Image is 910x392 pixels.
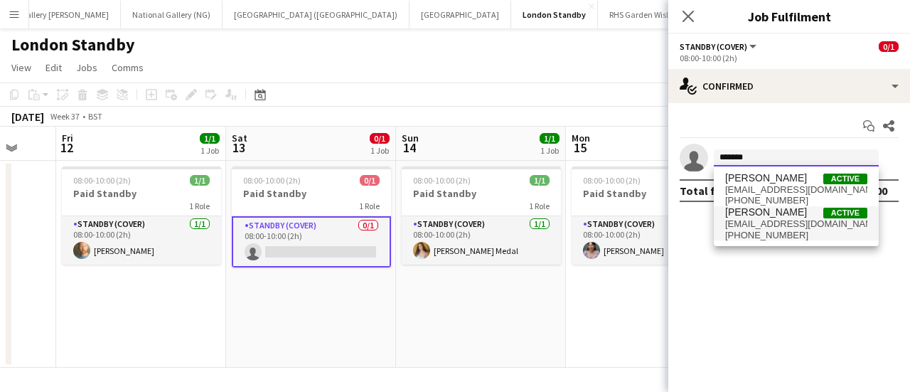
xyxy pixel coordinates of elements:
span: Camille Clossum [725,206,807,218]
span: Jobs [76,61,97,74]
span: 08:00-10:00 (2h) [243,175,301,186]
span: Sat [232,132,247,144]
span: Mon [572,132,590,144]
span: Active [823,174,867,184]
span: 15 [569,139,590,156]
span: 1 Role [529,201,550,211]
div: Confirmed [668,69,910,103]
h3: Paid Standby [232,187,391,200]
button: National Gallery (NG) [121,1,223,28]
span: 12 [60,139,73,156]
button: London Standby [511,1,598,28]
h3: Paid Standby [62,187,221,200]
span: 14 [400,139,419,156]
span: 0/1 [879,41,899,52]
span: millieashdown@gmail.com [725,184,867,196]
span: 1/1 [540,133,560,144]
span: 1/1 [200,133,220,144]
span: 08:00-10:00 (2h) [413,175,471,186]
button: [GEOGRAPHIC_DATA] [409,1,511,28]
h3: Paid Standby [402,187,561,200]
span: +447362264032 [725,230,867,241]
app-job-card: 08:00-10:00 (2h)0/1Paid Standby1 RoleStandby (cover)0/108:00-10:00 (2h) [232,166,391,267]
app-card-role: Standby (cover)0/108:00-10:00 (2h) [232,216,391,267]
span: Comms [112,61,144,74]
div: BST [88,111,102,122]
app-job-card: 08:00-10:00 (2h)1/1Paid Standby1 RoleStandby (cover)1/108:00-10:00 (2h)[PERSON_NAME] Medal [402,166,561,265]
span: Edit [45,61,62,74]
span: Camille Ashdown [725,172,807,184]
span: Standby (cover) [680,41,747,52]
a: Comms [106,58,149,77]
span: Week 37 [47,111,82,122]
span: 08:00-10:00 (2h) [583,175,641,186]
span: 1/1 [530,175,550,186]
div: [DATE] [11,110,44,124]
h1: London Standby [11,34,135,55]
div: 1 Job [200,145,219,156]
span: Sun [402,132,419,144]
app-card-role: Standby (cover)1/108:00-10:00 (2h)[PERSON_NAME] [572,216,731,265]
div: 1 Job [540,145,559,156]
span: View [11,61,31,74]
span: camillemcorinne@gmail.com [725,218,867,230]
span: 1 Role [359,201,380,211]
span: Fri [62,132,73,144]
span: +447496687136 [725,195,867,206]
span: 13 [230,139,247,156]
a: View [6,58,37,77]
h3: Job Fulfilment [668,7,910,26]
span: Active [823,208,867,218]
app-job-card: 08:00-10:00 (2h)1/1Paid Standby1 RoleStandby (cover)1/108:00-10:00 (2h)[PERSON_NAME] [572,166,731,265]
button: Standby (cover) [680,41,759,52]
h3: Paid Standby [572,187,731,200]
div: 08:00-10:00 (2h) [680,53,899,63]
app-card-role: Standby (cover)1/108:00-10:00 (2h)[PERSON_NAME] [62,216,221,265]
a: Edit [40,58,68,77]
div: 1 Job [370,145,389,156]
a: Jobs [70,58,103,77]
span: 1/1 [190,175,210,186]
span: 08:00-10:00 (2h) [73,175,131,186]
app-card-role: Standby (cover)1/108:00-10:00 (2h)[PERSON_NAME] Medal [402,216,561,265]
button: [GEOGRAPHIC_DATA] ([GEOGRAPHIC_DATA]) [223,1,409,28]
app-job-card: 08:00-10:00 (2h)1/1Paid Standby1 RoleStandby (cover)1/108:00-10:00 (2h)[PERSON_NAME] [62,166,221,265]
button: RHS Garden Wisley [598,1,689,28]
div: Total fee [680,184,728,198]
span: 1 Role [189,201,210,211]
span: 0/1 [360,175,380,186]
span: 0/1 [370,133,390,144]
